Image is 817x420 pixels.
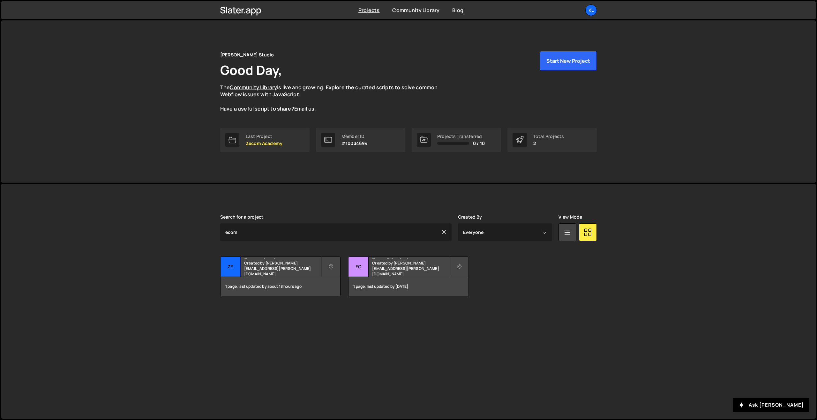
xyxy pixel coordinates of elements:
[452,7,463,14] a: Blog
[437,134,485,139] div: Projects Transferred
[392,7,439,14] a: Community Library
[294,105,314,112] a: Email us
[221,277,340,296] div: 1 page, last updated by about 18 hours ago
[733,398,809,412] button: Ask [PERSON_NAME]
[220,61,282,79] h1: Good Day,
[558,214,582,220] label: View Mode
[585,4,597,16] a: Kl
[220,84,450,112] p: The is live and growing. Explore the curated scripts to solve common Webflow issues with JavaScri...
[220,128,310,152] a: Last Project Zecom Academy
[349,277,468,296] div: 1 page, last updated by [DATE]
[533,141,564,146] p: 2
[220,51,274,59] div: [PERSON_NAME] Studio
[220,257,341,296] a: Ze Zecom Academy Created by [PERSON_NAME][EMAIL_ADDRESS][PERSON_NAME][DOMAIN_NAME] 1 page, last u...
[349,257,369,277] div: Ec
[348,257,468,296] a: Ec Ecom Révolution Created by [PERSON_NAME][EMAIL_ADDRESS][PERSON_NAME][DOMAIN_NAME] 1 page, last...
[221,257,241,277] div: Ze
[341,134,368,139] div: Member ID
[358,7,379,14] a: Projects
[230,84,277,91] a: Community Library
[341,141,368,146] p: #10034694
[220,214,263,220] label: Search for a project
[473,141,485,146] span: 0 / 10
[533,134,564,139] div: Total Projects
[246,141,282,146] p: Zecom Academy
[372,257,449,259] h2: Ecom Révolution
[458,214,482,220] label: Created By
[244,257,321,259] h2: Zecom Academy
[540,51,597,71] button: Start New Project
[244,260,321,277] small: Created by [PERSON_NAME][EMAIL_ADDRESS][PERSON_NAME][DOMAIN_NAME]
[246,134,282,139] div: Last Project
[220,223,452,241] input: Type your project...
[372,260,449,277] small: Created by [PERSON_NAME][EMAIL_ADDRESS][PERSON_NAME][DOMAIN_NAME]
